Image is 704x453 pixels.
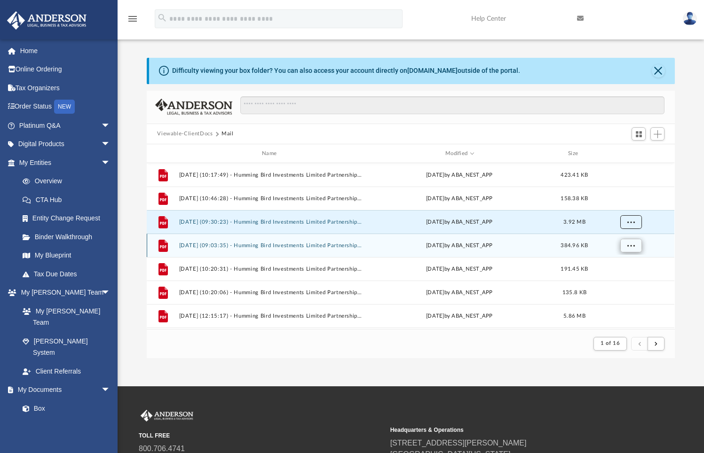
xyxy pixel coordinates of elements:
div: Modified [367,149,552,158]
i: search [157,13,167,23]
button: Mail [221,130,234,138]
div: [DATE] by ABA_NEST_APP [367,312,552,320]
div: Difficulty viewing your box folder? You can also access your account directly on outside of the p... [172,66,520,76]
span: arrow_drop_down [101,381,120,400]
a: 800.706.4741 [139,445,185,453]
a: [PERSON_NAME] System [13,332,120,362]
a: Box [13,399,115,418]
div: [DATE] by ABA_NEST_APP [367,289,552,297]
button: [DATE] (09:30:23) - Humming Bird Investments Limited Partnership - Mail from Humming Bird Investm... [179,219,364,225]
span: arrow_drop_down [101,135,120,154]
a: My Documentsarrow_drop_down [7,381,120,399]
div: [DATE] by ABA_NEST_APP [367,171,552,180]
small: Headquarters & Operations [390,426,635,434]
a: My [PERSON_NAME] Teamarrow_drop_down [7,283,120,302]
a: Entity Change Request [13,209,125,228]
button: Viewable-ClientDocs [157,130,213,138]
button: [DATE] (10:20:06) - Humming Bird Investments Limited Partnership - Mail from Rarity Bay Country C... [179,289,364,296]
a: Tax Organizers [7,78,125,97]
i: menu [127,13,138,24]
span: 5.86 MB [563,313,585,319]
span: 423.41 KB [561,172,588,178]
div: [DATE] by ABA_NEST_APP [367,242,552,250]
span: 158.38 KB [561,196,588,201]
button: More options [620,239,642,253]
img: User Pic [683,12,697,25]
div: id [151,149,174,158]
button: More options [620,215,642,229]
div: grid [147,163,674,329]
img: Anderson Advisors Platinum Portal [4,11,89,30]
div: id [598,149,664,158]
button: [DATE] (10:20:31) - Humming Bird Investments Limited Partnership - Mail.pdf [179,266,364,272]
a: [DOMAIN_NAME] [407,67,458,74]
span: 1 of 16 [601,341,620,346]
small: TOLL FREE [139,431,384,440]
a: Digital Productsarrow_drop_down [7,135,125,154]
a: Client Referrals [13,362,120,381]
a: Tax Due Dates [13,265,125,283]
div: [DATE] by ABA_NEST_APP [367,195,552,203]
img: Anderson Advisors Platinum Portal [139,410,195,422]
a: [STREET_ADDRESS][PERSON_NAME] [390,439,527,447]
span: arrow_drop_down [101,283,120,303]
div: NEW [54,100,75,114]
button: [DATE] (10:17:49) - Humming Bird Investments Limited Partnership - Mail from City of [GEOGRAPHIC_... [179,172,364,178]
a: Meeting Minutes [13,418,120,437]
button: Switch to Grid View [632,127,646,141]
button: [DATE] (10:46:28) - Humming Bird Investments Limited Partnership - Mail from Ocean Shores Communi... [179,195,364,202]
button: [DATE] (09:03:35) - Humming Bird Investments Limited Partnership - Mail from [PERSON_NAME].pdf [179,242,364,249]
a: Order StatusNEW [7,97,125,117]
a: Overview [13,172,125,191]
div: [DATE] by ABA_NEST_APP [367,265,552,273]
span: 135.8 KB [562,290,586,295]
a: CTA Hub [13,190,125,209]
a: Binder Walkthrough [13,227,125,246]
a: My Blueprint [13,246,120,265]
button: 1 of 16 [593,337,627,350]
a: Online Ordering [7,60,125,79]
span: 3.92 MB [563,219,585,225]
a: My Entitiesarrow_drop_down [7,153,125,172]
button: Add [650,127,664,141]
div: Size [556,149,593,158]
span: arrow_drop_down [101,116,120,135]
span: 191.45 KB [561,266,588,272]
a: menu [127,18,138,24]
div: Name [179,149,363,158]
button: [DATE] (12:15:17) - Humming Bird Investments Limited Partnership - Mail from United States Bankru... [179,313,364,319]
a: Platinum Q&Aarrow_drop_down [7,116,125,135]
a: My [PERSON_NAME] Team [13,302,115,332]
button: Close [652,64,665,78]
span: 384.96 KB [561,243,588,248]
div: [DATE] by ABA_NEST_APP [367,218,552,226]
input: Search files and folders [240,96,664,114]
span: arrow_drop_down [101,153,120,172]
a: Home [7,41,125,60]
